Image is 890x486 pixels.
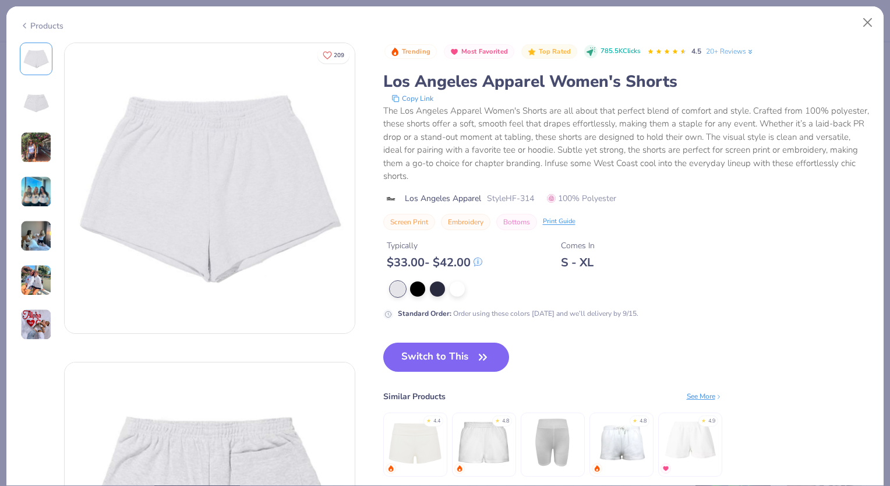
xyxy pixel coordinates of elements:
span: Most Favorited [461,48,508,55]
img: User generated content [20,220,52,252]
div: $ 33.00 - $ 42.00 [387,255,482,270]
div: Los Angeles Apparel Women's Shorts [383,71,871,93]
div: 4.5 Stars [647,43,687,61]
button: copy to clipboard [388,93,437,104]
button: Badge Button [444,44,514,59]
img: MostFav.gif [662,465,669,472]
span: Style HF-314 [487,192,534,205]
button: Embroidery [441,214,490,230]
img: Fresh Prints Madison Shorts [594,414,649,470]
img: brand logo [383,194,399,203]
img: trending.gif [594,465,601,472]
div: Order using these colors [DATE] and we’ll delivery by 9/15. [398,308,638,319]
div: See More [687,391,722,402]
span: 209 [334,52,344,58]
span: 4.5 [691,47,701,56]
img: Front [22,45,50,73]
a: 20+ Reviews [706,46,754,57]
img: Trending sort [390,47,400,57]
img: Most Favorited sort [450,47,459,57]
img: Top Rated sort [527,47,536,57]
div: Comes In [561,240,595,252]
span: Los Angeles Apparel [405,192,481,205]
img: trending.gif [387,465,394,472]
img: User generated content [20,265,52,296]
div: 4.4 [433,417,440,425]
img: Fresh Prints Lindsey Fold-over Lounge Shorts [387,414,443,470]
div: ★ [426,417,431,422]
span: 100% Polyester [547,192,616,205]
img: User generated content [20,132,52,163]
div: 4.8 [502,417,509,425]
img: Fresh Prints Miami Heavyweight Shorts [456,414,511,470]
div: Similar Products [383,390,446,403]
span: 785.5K Clicks [601,47,640,57]
span: Top Rated [539,48,571,55]
span: Trending [402,48,430,55]
img: User generated content [20,176,52,207]
button: Close [857,12,879,34]
img: Back [22,89,50,117]
img: User generated content [20,309,52,340]
img: Fresh Prints Beverly Ribbed Biker shorts [525,414,580,470]
img: Fresh Prints Terry Shorts [662,414,718,470]
button: Badge Button [384,44,437,59]
img: trending.gif [456,465,463,472]
div: ★ [495,417,500,422]
button: Badge Button [521,44,577,59]
button: Like [317,47,349,64]
div: Print Guide [543,217,575,227]
div: S - XL [561,255,595,270]
img: Front [65,43,355,333]
div: ★ [633,417,637,422]
div: 4.9 [708,417,715,425]
button: Bottoms [496,214,537,230]
strong: Standard Order : [398,309,451,318]
div: The Los Angeles Apparel Women's Shorts are all about that perfect blend of comfort and style. Cra... [383,104,871,183]
button: Screen Print [383,214,435,230]
div: Typically [387,240,482,252]
div: Products [20,20,63,32]
div: ★ [701,417,706,422]
div: 4.8 [640,417,647,425]
button: Switch to This [383,343,510,372]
